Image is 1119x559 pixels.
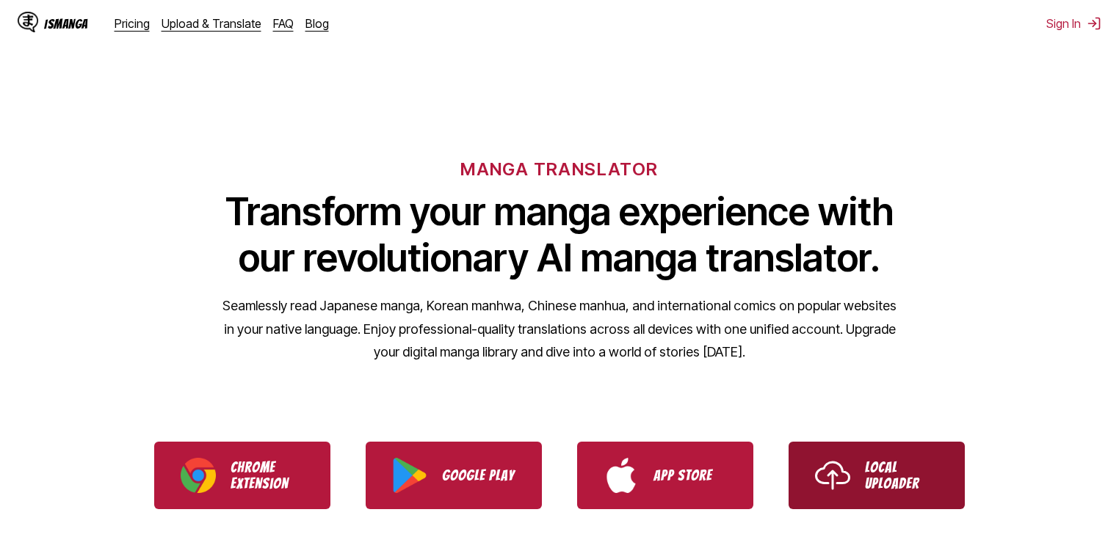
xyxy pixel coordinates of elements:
[815,458,850,493] img: Upload icon
[305,16,329,31] a: Blog
[604,458,639,493] img: App Store logo
[1046,16,1101,31] button: Sign In
[222,294,897,364] p: Seamlessly read Japanese manga, Korean manhwa, Chinese manhua, and international comics on popula...
[273,16,294,31] a: FAQ
[460,158,658,180] h6: MANGA TRANSLATOR
[222,189,897,281] h1: Transform your manga experience with our revolutionary AI manga translator.
[789,442,965,509] a: Use IsManga Local Uploader
[18,12,115,35] a: IsManga LogoIsManga
[181,458,216,493] img: Chrome logo
[231,459,304,492] p: Chrome Extension
[392,458,427,493] img: Google Play logo
[442,467,515,483] p: Google Play
[653,467,727,483] p: App Store
[162,16,261,31] a: Upload & Translate
[115,16,150,31] a: Pricing
[577,442,753,509] a: Download IsManga from App Store
[1087,16,1101,31] img: Sign out
[154,442,330,509] a: Download IsManga Chrome Extension
[18,12,38,32] img: IsManga Logo
[366,442,542,509] a: Download IsManga from Google Play
[44,17,88,31] div: IsManga
[865,459,938,492] p: Local Uploader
